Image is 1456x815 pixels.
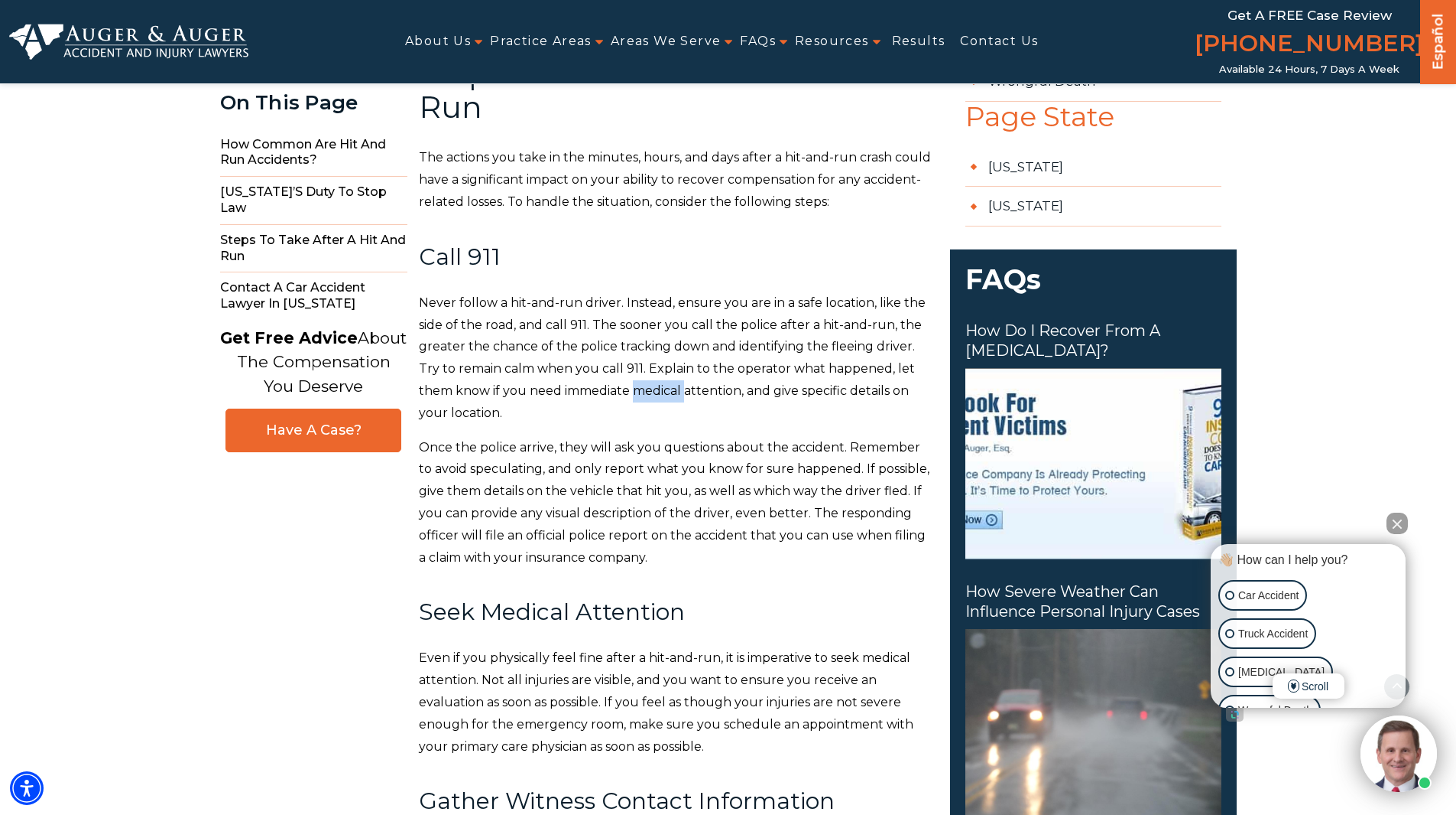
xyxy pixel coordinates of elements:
[9,24,248,60] img: Auger & Auger Accident and Injury Lawyers Logo
[490,24,592,59] a: Practice Areas
[965,187,1221,227] a: [US_STATE]
[1226,708,1244,722] a: Open intaker chat
[419,650,913,753] span: Even if you physically feel fine after a hit-and-run, it is imperative to seek medical attention....
[1195,27,1424,64] a: [PHONE_NUMBER]
[220,129,407,178] span: How Common Are Hit and Run Accidents?
[960,24,1038,59] a: Contact Us
[1386,513,1408,534] button: Close Intaker Chat Widget
[1238,663,1325,682] p: [MEDICAL_DATA]
[965,368,1221,559] img: How do I recover from a motorcycle accident?
[220,92,407,114] div: On This Page
[419,54,867,126] span: Steps To Take After A Hit And Run
[1238,586,1299,605] p: Car Accident
[220,272,407,320] span: Contact a Car Accident Lawyer in [US_STATE]
[892,24,945,59] a: Results
[965,582,1221,621] span: How Severe Weather Can Influence Personal Injury Cases
[965,321,1221,360] span: How do I recover from a [MEDICAL_DATA]?
[225,409,401,452] a: Have A Case?
[950,102,1237,148] span: Page State
[965,321,1221,559] a: How do I recover from a [MEDICAL_DATA]? How do I recover from a motorcycle accident?
[740,24,776,59] a: FAQs
[965,148,1221,187] a: [US_STATE]
[419,295,926,420] span: Never follow a hit-and-run driver. Instead, ensure you are in a safe location, like the side of t...
[1273,673,1344,699] span: Scroll
[220,326,407,399] p: About The Compensation You Deserve
[419,598,685,626] span: Seek Medical Attention
[242,422,385,439] span: Have A Case?
[1219,64,1399,76] span: Available 24 Hours, 7 Days a Week
[419,440,929,565] span: Once the police arrive, they will ask you questions about the accident. Remember to avoid specula...
[795,24,869,59] a: Resources
[1214,552,1402,569] div: 👋🏼 How can I help you?
[1238,701,1312,720] p: Wrongful Death
[419,787,835,815] span: Gather Witness Contact Information
[1227,8,1392,23] span: Get a FREE Case Review
[419,150,931,209] span: The actions you take in the minutes, hours, and days after a hit-and-run crash could have a signi...
[220,225,407,273] span: Steps to Take After a Hit and Run
[950,249,1237,322] span: FAQs
[405,24,471,59] a: About Us
[10,771,44,805] div: Accessibility Menu
[1360,716,1437,792] img: Intaker widget Avatar
[220,177,407,225] span: [US_STATE]’s Duty to Stop Law
[1238,624,1308,644] p: Truck Accident
[611,24,722,59] a: Areas We Serve
[419,243,501,271] span: Call 911
[220,328,358,347] strong: Get Free Advice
